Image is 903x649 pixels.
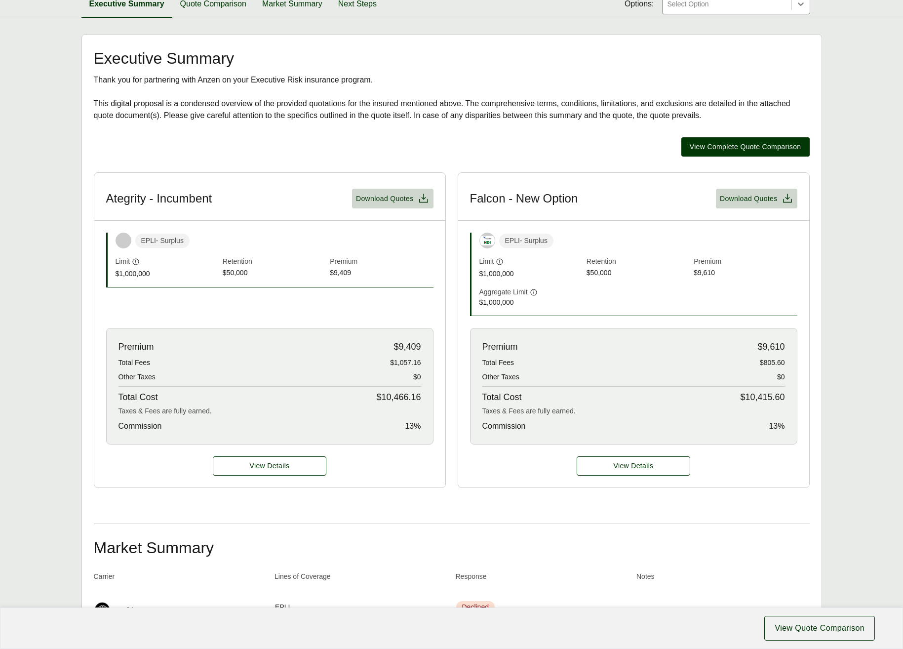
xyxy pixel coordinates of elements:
[479,256,494,267] span: Limit
[94,74,810,122] div: Thank you for partnering with Anzen on your Executive Risk insurance program. This digital propos...
[356,194,414,204] span: Download Quotes
[690,142,801,152] span: View Complete Quote Comparison
[769,420,785,432] span: 13 %
[720,194,778,204] span: Download Quotes
[118,358,151,368] span: Total Fees
[740,391,785,404] span: $10,415.60
[577,456,690,476] a: Falcon - New Option details
[482,358,514,368] span: Total Fees
[482,372,519,382] span: Other Taxes
[275,602,290,612] span: EPLI
[250,461,290,471] span: View Details
[577,456,690,476] button: View Details
[118,420,162,432] span: Commission
[94,540,810,556] h2: Market Summary
[716,189,797,208] button: Download Quotes
[352,189,433,208] button: Download Quotes
[479,287,528,297] span: Aggregate Limit
[376,391,421,404] span: $10,466.16
[482,420,526,432] span: Commission
[482,391,522,404] span: Total Cost
[390,358,421,368] span: $1,057.16
[760,358,785,368] span: $805.60
[94,571,267,586] th: Carrier
[223,256,326,268] span: Retention
[118,340,154,354] span: Premium
[135,234,190,248] span: EPLI - Surplus
[482,340,518,354] span: Premium
[106,191,212,206] h3: Ategrity - Incumbent
[587,256,690,268] span: Retention
[636,571,810,586] th: Notes
[694,256,797,268] span: Premium
[637,603,644,611] span: —
[95,603,110,617] img: Coalition logo
[456,601,495,613] span: Declined
[330,256,433,268] span: Premium
[114,605,141,615] span: Coalition
[694,268,797,279] span: $9,610
[681,137,810,157] button: View Complete Quote Comparison
[213,456,326,476] button: View Details
[482,406,785,416] div: Taxes & Fees are fully earned.
[223,268,326,279] span: $50,000
[775,622,864,634] span: View Quote Comparison
[116,256,130,267] span: Limit
[470,191,578,206] h3: Falcon - New Option
[116,269,219,279] span: $1,000,000
[275,571,448,586] th: Lines of Coverage
[118,391,158,404] span: Total Cost
[757,340,785,354] span: $9,610
[330,268,433,279] span: $9,409
[764,616,875,641] button: View Quote Comparison
[213,456,326,476] a: Ategrity - Incumbent details
[118,406,421,416] div: Taxes & Fees are fully earned.
[499,234,553,248] span: EPLI - Surplus
[587,268,690,279] span: $50,000
[118,372,156,382] span: Other Taxes
[479,269,583,279] span: $1,000,000
[393,340,421,354] span: $9,409
[405,420,421,432] span: 13 %
[456,571,629,586] th: Response
[480,236,495,245] img: Falcon Risk - HDI
[777,372,785,382] span: $0
[614,461,654,471] span: View Details
[413,372,421,382] span: $0
[94,50,810,66] h2: Executive Summary
[479,297,583,308] span: $1,000,000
